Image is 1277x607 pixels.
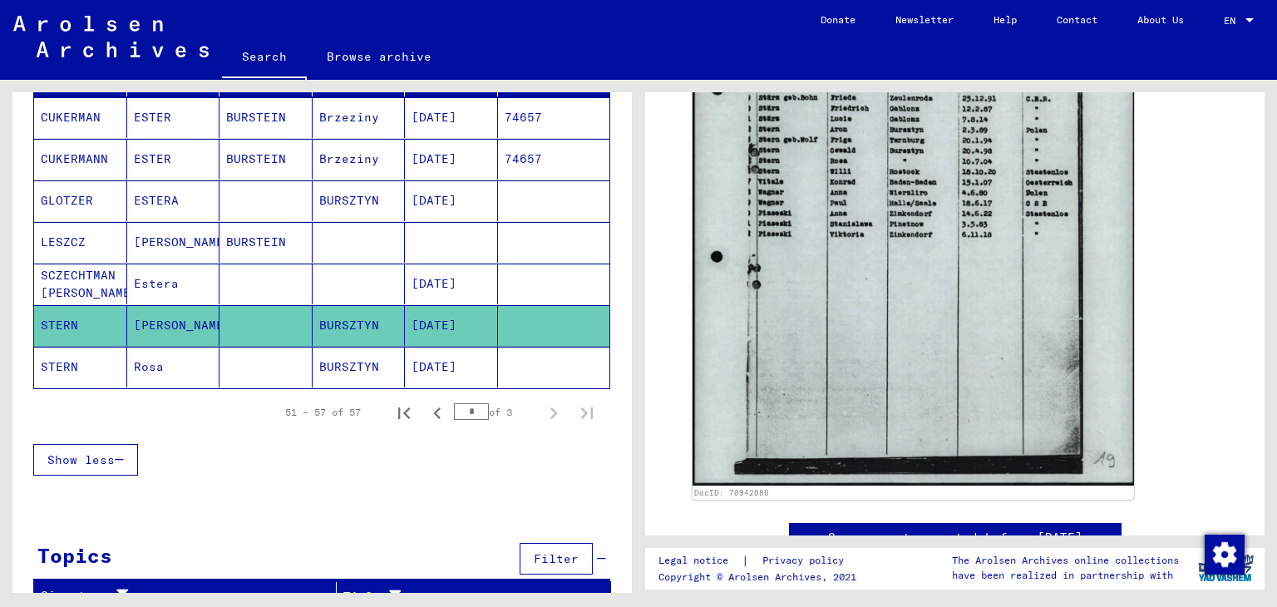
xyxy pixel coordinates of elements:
mat-cell: [DATE] [405,180,498,221]
mat-cell: Brzeziny [313,139,406,180]
a: Browse archive [307,37,451,76]
mat-cell: Brzeziny [313,97,406,138]
div: 51 – 57 of 57 [285,405,361,420]
mat-cell: LESZCZ [34,222,127,263]
mat-cell: CUKERMANN [34,139,127,180]
p: have been realized in partnership with [952,568,1179,583]
p: Copyright © Arolsen Archives, 2021 [658,570,864,585]
img: yv_logo.png [1195,547,1257,589]
a: Legal notice [658,552,742,570]
mat-cell: STERN [34,347,127,387]
mat-cell: ESTERA [127,180,220,221]
mat-cell: BURSZTYN [313,180,406,221]
mat-cell: CUKERMAN [34,97,127,138]
div: of 3 [454,404,537,420]
p: The Arolsen Archives online collections [952,553,1179,568]
a: DocID: 70942686 [694,488,769,497]
mat-cell: BURSTEIN [219,222,313,263]
mat-cell: [DATE] [405,347,498,387]
div: Signature [41,587,323,605]
button: First page [387,396,421,429]
mat-cell: [DATE] [405,305,498,346]
button: Next page [537,396,570,429]
button: Show less [33,444,138,476]
mat-cell: BURSZTYN [313,305,406,346]
mat-cell: Estera [127,264,220,304]
img: Arolsen_neg.svg [13,16,209,57]
mat-cell: ESTER [127,97,220,138]
mat-cell: BURSZTYN [313,347,406,387]
mat-select-trigger: EN [1224,14,1235,27]
mat-cell: STERN [34,305,127,346]
mat-cell: [DATE] [405,264,498,304]
mat-cell: BURSTEIN [219,97,313,138]
button: Previous page [421,396,454,429]
a: Privacy policy [749,552,864,570]
mat-cell: 74657 [498,97,610,138]
mat-cell: [DATE] [405,139,498,180]
img: Zustimmung ändern [1205,535,1245,575]
span: Show less [47,452,115,467]
button: Last page [570,396,604,429]
mat-cell: ESTER [127,139,220,180]
div: Topics [37,540,112,570]
mat-cell: [PERSON_NAME] [127,305,220,346]
mat-cell: [DATE] [405,97,498,138]
mat-cell: [PERSON_NAME] [127,222,220,263]
div: Title [343,588,578,605]
div: | [658,552,864,570]
mat-cell: GLOTZER [34,180,127,221]
button: Filter [520,543,593,575]
mat-cell: Rosa [127,347,220,387]
mat-cell: SCZECHTMAN [PERSON_NAME] [34,264,127,304]
a: Search [222,37,307,80]
a: See comments created before [DATE] [828,529,1082,546]
mat-cell: 74657 [498,139,610,180]
span: Filter [534,551,579,566]
mat-cell: BURSTEIN [219,139,313,180]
